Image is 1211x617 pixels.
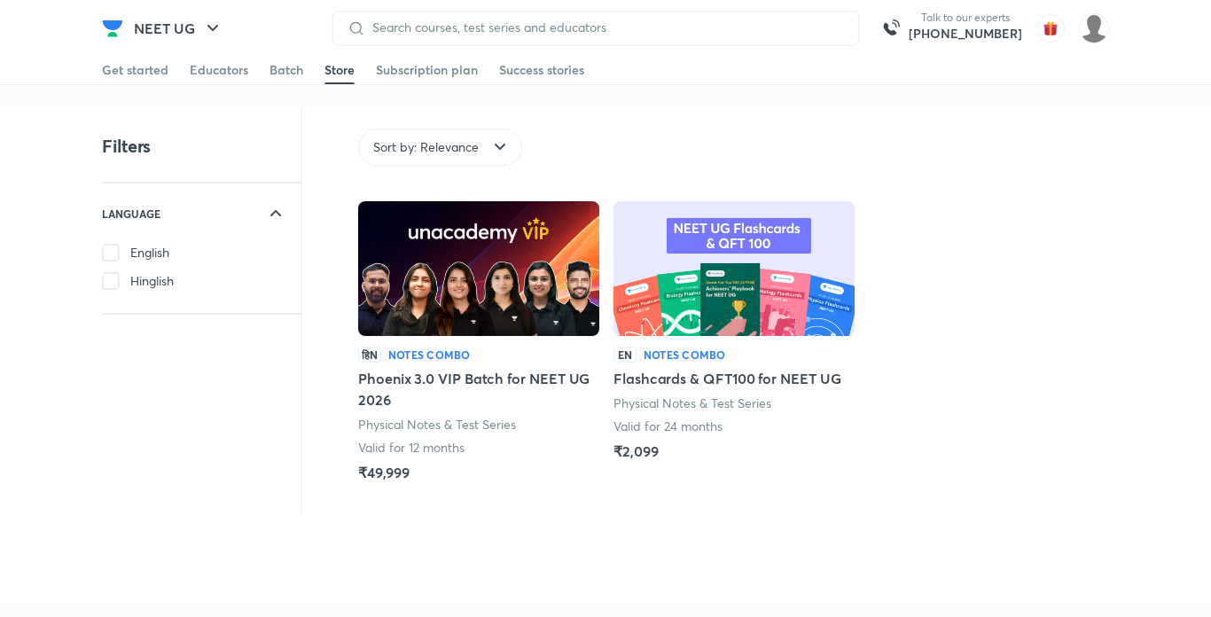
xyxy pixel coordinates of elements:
p: EN [613,347,637,363]
span: Hinglish [130,272,174,290]
a: Batch [270,56,303,84]
h5: ₹2,099 [613,441,659,462]
a: Get started [102,56,168,84]
a: Store [324,56,355,84]
img: call-us [873,11,909,46]
h4: Filters [102,135,151,158]
a: Success stories [499,56,584,84]
div: Success stories [499,61,584,79]
div: Get started [102,61,168,79]
p: हिN [358,347,381,363]
div: Educators [190,61,248,79]
span: English [130,244,169,262]
img: Company Logo [102,18,123,39]
p: Talk to our experts [909,11,1022,25]
img: avatar [1036,14,1065,43]
h5: Phoenix 3.0 VIP Batch for NEET UG 2026 [358,368,599,410]
img: Barsha Singh [1079,13,1109,43]
a: Subscription plan [376,56,478,84]
input: Search courses, test series and educators [365,20,844,35]
div: Batch [270,61,303,79]
p: Valid for 24 months [613,418,723,435]
h6: Notes Combo [388,347,471,363]
img: Batch Thumbnail [613,201,855,336]
span: Sort by: Relevance [373,138,479,156]
img: Batch Thumbnail [358,201,599,336]
h6: Notes Combo [644,347,726,363]
a: Educators [190,56,248,84]
a: [PHONE_NUMBER] [909,25,1022,43]
h6: LANGUAGE [102,205,160,223]
button: NEET UG [123,11,234,46]
div: Subscription plan [376,61,478,79]
h5: ₹49,999 [358,462,409,483]
p: Valid for 12 months [358,439,465,457]
h5: Flashcards & QFT100 for NEET UG [613,368,841,389]
p: Physical Notes & Test Series [358,416,517,433]
div: Store [324,61,355,79]
p: Physical Notes & Test Series [613,394,772,412]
